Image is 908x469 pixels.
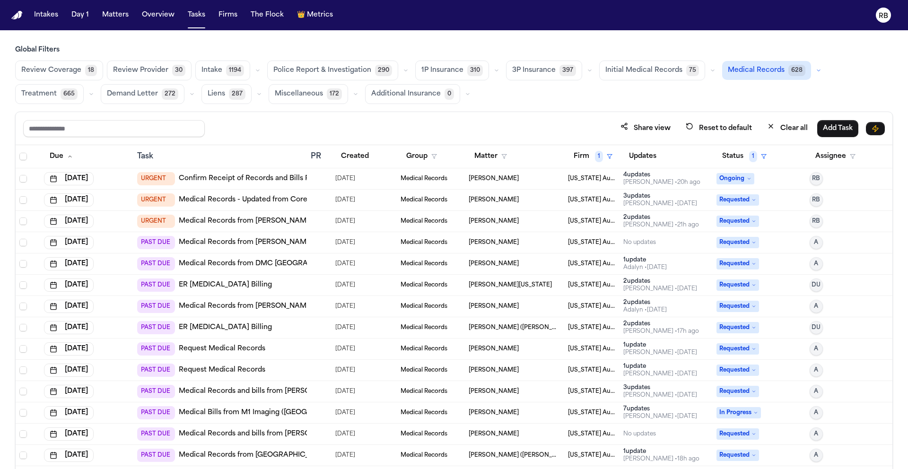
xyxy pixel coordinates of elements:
span: Requested [716,386,759,397]
span: 6/18/2025, 10:02:56 AM [335,172,355,185]
button: DU [810,278,823,292]
button: Status1 [716,148,772,165]
button: [DATE] [44,449,94,462]
span: 0 [445,88,454,100]
span: Dwayne Gaynor [469,366,519,374]
div: Last updated by Daniela Uribe at 9/25/2025, 12:52:48 PM [623,328,699,335]
button: [DATE] [44,427,94,441]
span: Medical Records [401,196,447,204]
span: DU [812,324,821,331]
span: 1P Insurance [421,66,463,75]
div: 1 update [623,256,667,264]
span: Anthony Coleman [469,409,519,417]
span: 310 [467,65,483,76]
span: Cheryl Palmer [469,175,519,182]
button: RB [810,172,823,185]
span: 7/30/2025, 2:00:37 PM [335,406,355,419]
span: Michigan Auto Law [568,324,616,331]
a: ER [MEDICAL_DATA] Billing [179,280,272,290]
span: Michigan Auto Law [568,452,616,459]
button: A [810,257,823,270]
div: 1 update [623,341,697,349]
button: 3P Insurance397 [506,61,582,80]
div: PR [311,151,328,162]
span: Review Provider [113,66,168,75]
button: DU [810,321,823,334]
span: 628 [788,65,805,76]
div: No updates [623,430,656,438]
span: Michigan Auto Law [568,409,616,417]
button: A [810,449,823,462]
div: Last updated by Daniela Uribe at 8/19/2025, 2:27:47 PM [623,349,697,356]
button: RB [810,193,823,207]
div: Task [137,151,303,162]
div: 3 update s [623,384,697,391]
span: 7/21/2025, 12:15:51 PM [335,278,355,292]
span: 3P Insurance [512,66,556,75]
button: 1P Insurance310 [415,61,489,80]
span: Select row [19,260,27,268]
span: Select row [19,388,27,395]
button: Add Task [817,120,858,137]
button: Matters [98,7,132,24]
span: 287 [229,88,245,100]
button: A [810,236,823,249]
button: The Flock [247,7,288,24]
button: [DATE] [44,321,94,334]
span: Michigan Auto Law [568,239,616,246]
span: PAST DUE [137,321,175,334]
span: Requested [716,279,759,291]
span: Michigan Auto Law [568,388,616,395]
div: 2 update s [623,214,699,221]
span: Jasmine Smith (a.k.a. Jasmine Harris) [469,452,560,459]
img: Finch Logo [11,11,23,20]
span: Bianca Jones [469,345,519,353]
div: Last updated by Daniela Uribe at 8/25/2025, 9:56:35 AM [623,391,697,399]
span: 18 [85,65,97,76]
a: Home [11,11,23,20]
span: 7/21/2025, 11:21:26 AM [335,300,355,313]
span: 30 [172,65,185,76]
div: 4 update s [623,171,700,179]
button: Initial Medical Records75 [599,61,705,80]
span: Michigan Auto Law [568,366,616,374]
span: Lashanda Jackson [469,303,519,310]
button: [DATE] [44,257,94,270]
button: [DATE] [44,278,94,292]
button: [DATE] [44,342,94,356]
div: 1 update [623,448,699,455]
span: PAST DUE [137,278,175,292]
span: Dianna Smith [469,430,519,438]
span: Miscellaneous [275,89,323,99]
span: A [814,303,818,310]
span: PAST DUE [137,449,175,462]
span: Medical Records [401,239,447,246]
a: Medical Records and bills from [PERSON_NAME] [MEDICAL_DATA] [179,429,404,439]
span: 7/21/2025, 11:32:12 AM [335,236,355,249]
span: Medical Records [728,66,785,75]
span: Michigan Auto Law [568,175,616,182]
span: crown [297,10,305,20]
span: 1194 [226,65,244,76]
span: In Progress [716,407,761,418]
button: Miscellaneous172 [269,84,348,104]
span: 7/21/2025, 9:01:25 AM [335,321,355,334]
a: Firms [215,7,241,24]
span: Select row [19,217,27,225]
span: Treatment [21,89,57,99]
a: Request Medical Records [179,365,265,375]
span: A [814,430,818,438]
span: Additional Insurance [371,89,441,99]
button: Due [44,148,79,165]
a: Intakes [30,7,62,24]
button: Clear all [761,120,813,137]
span: Medical Records [401,430,447,438]
span: 272 [162,88,178,100]
button: A [810,342,823,356]
span: Requested [716,216,759,227]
